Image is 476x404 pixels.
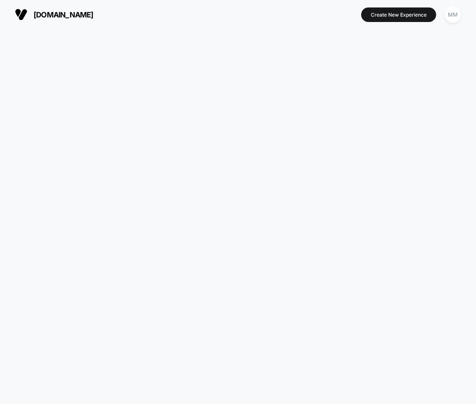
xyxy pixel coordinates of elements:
button: Create New Experience [361,7,436,22]
img: Visually logo [15,8,27,21]
button: MM [442,6,464,23]
span: [DOMAIN_NAME] [34,10,94,19]
button: [DOMAIN_NAME] [12,8,96,21]
div: MM [445,7,461,23]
